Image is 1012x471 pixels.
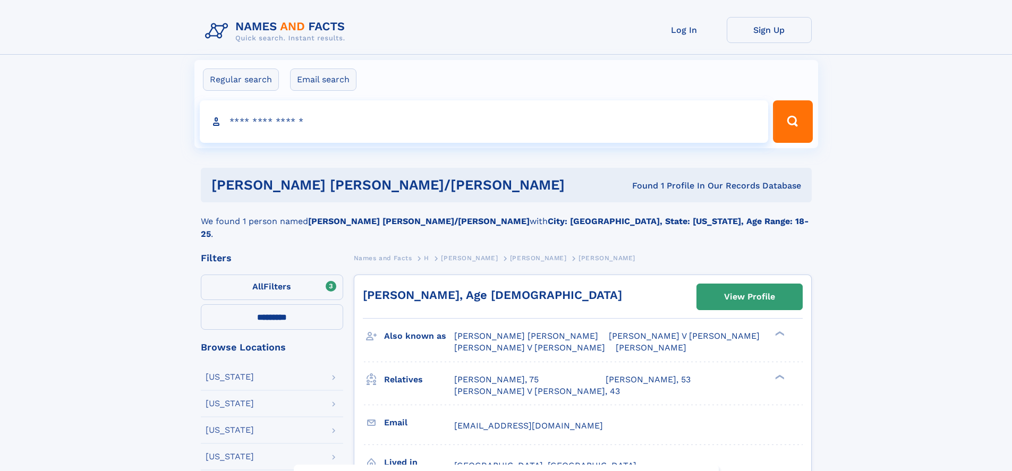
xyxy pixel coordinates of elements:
h1: [PERSON_NAME] [PERSON_NAME]/[PERSON_NAME] [211,178,599,192]
a: Log In [642,17,727,43]
span: [PERSON_NAME] V [PERSON_NAME] [609,331,760,341]
a: Sign Up [727,17,812,43]
a: [PERSON_NAME], 53 [606,374,691,386]
a: [PERSON_NAME] [510,251,567,264]
h3: Email [384,414,454,432]
span: [GEOGRAPHIC_DATA], [GEOGRAPHIC_DATA] [454,460,636,470]
span: [PERSON_NAME] [PERSON_NAME] [454,331,598,341]
div: [US_STATE] [206,373,254,381]
div: [US_STATE] [206,452,254,461]
span: [PERSON_NAME] V [PERSON_NAME] [454,342,605,353]
a: [PERSON_NAME], 75 [454,374,539,386]
a: View Profile [697,284,802,310]
span: [PERSON_NAME] [616,342,686,353]
span: [PERSON_NAME] [579,254,635,262]
img: Logo Names and Facts [201,17,354,46]
h3: Also known as [384,327,454,345]
a: H [424,251,429,264]
span: [PERSON_NAME] [510,254,567,262]
h3: Relatives [384,371,454,389]
label: Email search [290,68,356,91]
div: Filters [201,253,343,263]
span: [PERSON_NAME] [441,254,498,262]
b: City: [GEOGRAPHIC_DATA], State: [US_STATE], Age Range: 18-25 [201,216,809,239]
div: [US_STATE] [206,426,254,434]
span: H [424,254,429,262]
b: [PERSON_NAME] [PERSON_NAME]/[PERSON_NAME] [308,216,530,226]
button: Search Button [773,100,812,143]
label: Filters [201,275,343,300]
div: ❯ [772,330,785,337]
span: [EMAIL_ADDRESS][DOMAIN_NAME] [454,421,603,431]
label: Regular search [203,68,279,91]
div: View Profile [724,285,775,309]
div: ❯ [772,373,785,380]
div: Browse Locations [201,342,343,352]
input: search input [200,100,769,143]
div: Found 1 Profile In Our Records Database [598,180,801,192]
a: [PERSON_NAME], Age [DEMOGRAPHIC_DATA] [363,288,622,302]
div: We found 1 person named with . [201,202,812,241]
div: [US_STATE] [206,399,254,408]
a: Names and Facts [354,251,412,264]
span: All [252,281,263,292]
a: [PERSON_NAME] V [PERSON_NAME], 43 [454,386,620,397]
a: [PERSON_NAME] [441,251,498,264]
